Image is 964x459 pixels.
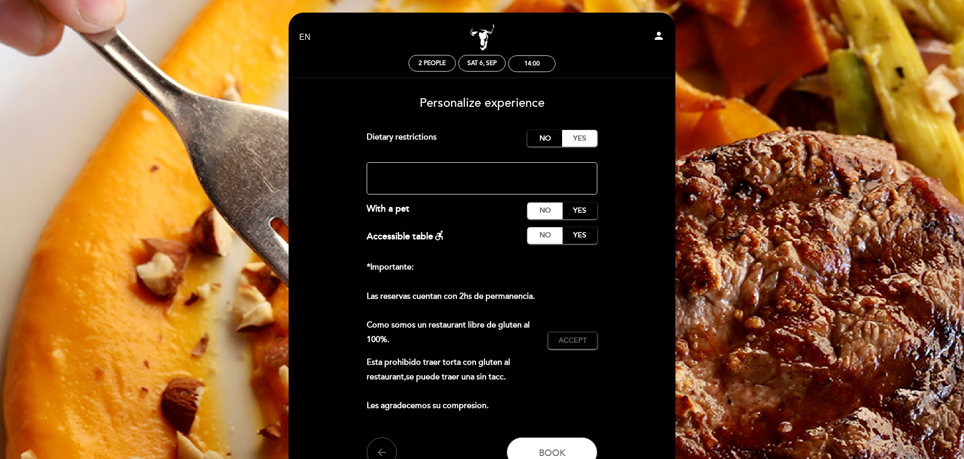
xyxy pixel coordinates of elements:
div: With a pet [367,203,409,219]
label: Yes [562,203,597,219]
div: 14:00 [524,60,540,68]
label: Yes [562,130,597,147]
div: Dietary restrictions [367,130,528,147]
span: 2 people [419,59,446,67]
div: Sat 6, Sep [467,59,497,67]
button: Accept [548,332,597,349]
strong: *Importante: [367,262,414,272]
p: Esta prohibido traer torta con gluten al restaurant,se puede traer una sin tacc. Les agradecemos ... [367,355,540,413]
i: accessible_forward [433,229,445,241]
a: Campobravo - [GEOGRAPHIC_DATA] [419,24,545,51]
button: person [653,30,665,45]
label: No [527,227,563,244]
i: person [653,30,665,42]
label: No [527,203,563,219]
label: Yes [562,227,597,244]
div: Accessible table [367,227,445,244]
label: No [527,130,563,147]
i: arrow_back [376,446,388,458]
span: Accept [559,336,587,346]
span: Personalize experience [420,96,544,110]
p: Las reservas cuentan con 2hs de permanencia. Como somos un restaurant libre de gluten al 100%. [367,260,540,347]
span: Book [539,447,566,458]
